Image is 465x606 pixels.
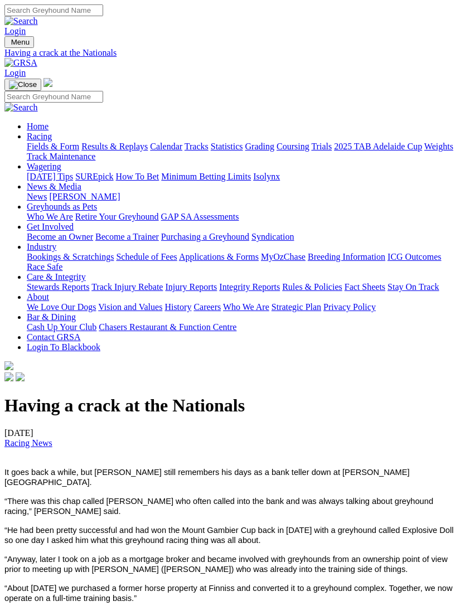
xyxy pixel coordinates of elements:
img: facebook.svg [4,372,13,381]
a: Careers [193,302,221,312]
a: Strategic Plan [272,302,321,312]
a: Coursing [277,142,309,151]
span: “About [DATE] we purchased a former horse property at Finniss and converted it to a greyhound com... [4,584,453,603]
a: Contact GRSA [27,332,80,342]
a: Wagering [27,162,61,171]
img: logo-grsa-white.png [43,78,52,87]
a: Cash Up Your Club [27,322,96,332]
img: Search [4,16,38,26]
span: “He had been pretty successful and had won the Mount Gambier Cup back in [DATE] with a greyhound ... [4,526,453,545]
a: Breeding Information [308,252,385,261]
a: About [27,292,49,302]
a: Isolynx [253,172,280,181]
div: Greyhounds as Pets [27,212,461,222]
a: Grading [245,142,274,151]
img: logo-grsa-white.png [4,361,13,370]
div: News & Media [27,192,461,202]
a: Statistics [211,142,243,151]
a: Care & Integrity [27,272,86,282]
img: Search [4,103,38,113]
a: Minimum Betting Limits [161,172,251,181]
a: [PERSON_NAME] [49,192,120,201]
span: “Anyway, later I took on a job as a mortgage broker and became involved with greyhounds from an o... [4,555,448,574]
a: Stewards Reports [27,282,89,292]
a: Track Maintenance [27,152,95,161]
a: Racing [27,132,52,141]
a: Stay On Track [387,282,439,292]
a: How To Bet [116,172,159,181]
a: Become a Trainer [95,232,159,241]
a: MyOzChase [261,252,306,261]
a: Track Injury Rebate [91,282,163,292]
a: History [164,302,191,312]
a: Weights [424,142,453,151]
span: Menu [11,38,30,46]
a: Who We Are [223,302,269,312]
div: Industry [27,252,461,272]
a: Who We Are [27,212,73,221]
a: Privacy Policy [323,302,376,312]
input: Search [4,91,103,103]
a: Injury Reports [165,282,217,292]
a: Home [27,122,49,131]
a: Login To Blackbook [27,342,100,352]
a: Fact Sheets [345,282,385,292]
span: [DATE] [4,428,52,448]
a: Calendar [150,142,182,151]
a: GAP SA Assessments [161,212,239,221]
a: Rules & Policies [282,282,342,292]
img: GRSA [4,58,37,68]
a: Purchasing a Greyhound [161,232,249,241]
a: SUREpick [75,172,113,181]
a: Bar & Dining [27,312,76,322]
input: Search [4,4,103,16]
div: Get Involved [27,232,461,242]
a: Industry [27,242,56,251]
a: Retire Your Greyhound [75,212,159,221]
a: Fields & Form [27,142,79,151]
div: Bar & Dining [27,322,461,332]
span: It goes back a while, but [PERSON_NAME] still remembers his days as a bank teller down at [PERSON... [4,468,410,487]
a: Chasers Restaurant & Function Centre [99,322,236,332]
span: “There was this chap called [PERSON_NAME] who often called into the bank and was always talking a... [4,497,433,516]
a: Integrity Reports [219,282,280,292]
a: Become an Owner [27,232,93,241]
a: News & Media [27,182,81,191]
img: twitter.svg [16,372,25,381]
a: Greyhounds as Pets [27,202,97,211]
a: We Love Our Dogs [27,302,96,312]
a: Tracks [185,142,209,151]
a: Bookings & Scratchings [27,252,114,261]
a: Login [4,26,26,36]
div: Care & Integrity [27,282,461,292]
a: 2025 TAB Adelaide Cup [334,142,422,151]
a: Racing News [4,438,52,448]
a: Trials [311,142,332,151]
a: Applications & Forms [179,252,259,261]
button: Toggle navigation [4,36,34,48]
img: Close [9,80,37,89]
div: About [27,302,461,312]
a: Schedule of Fees [116,252,177,261]
a: Having a crack at the Nationals [4,48,461,58]
button: Toggle navigation [4,79,41,91]
a: Results & Replays [81,142,148,151]
a: Vision and Values [98,302,162,312]
a: ICG Outcomes [387,252,441,261]
div: Racing [27,142,461,162]
a: Login [4,68,26,77]
a: News [27,192,47,201]
a: [DATE] Tips [27,172,73,181]
a: Get Involved [27,222,74,231]
div: Wagering [27,172,461,182]
a: Race Safe [27,262,62,272]
h1: Having a crack at the Nationals [4,395,461,416]
a: Syndication [251,232,294,241]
